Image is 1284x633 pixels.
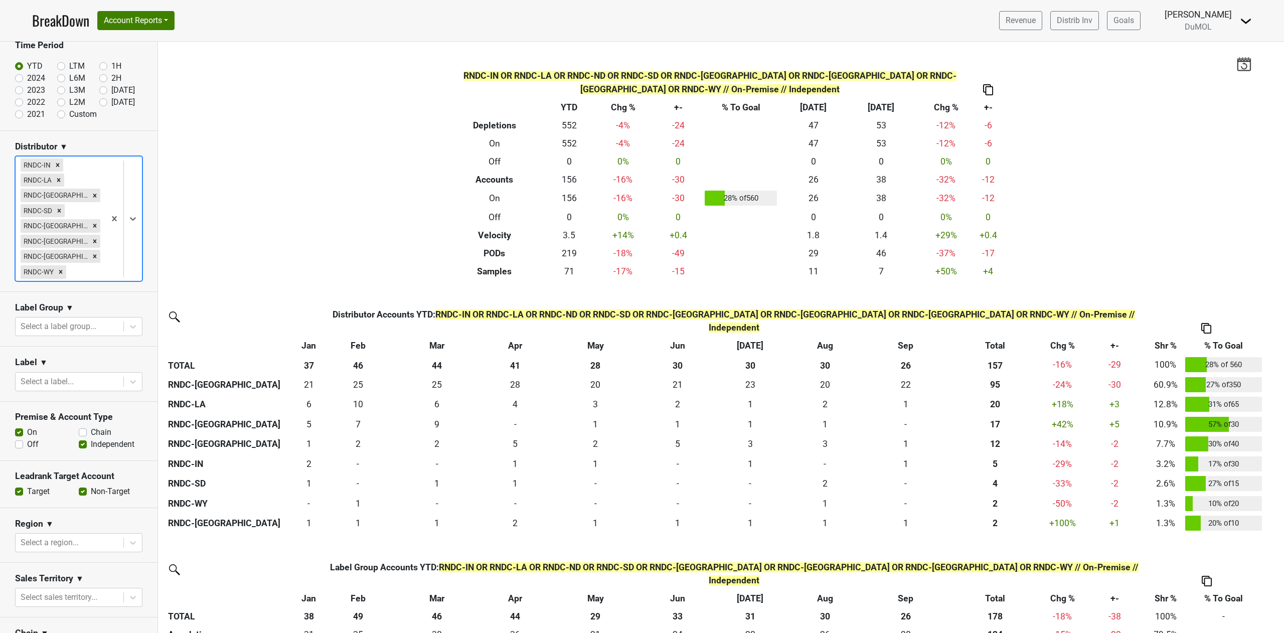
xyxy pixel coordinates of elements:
[69,96,85,108] label: L2M
[555,437,636,450] div: 2
[89,219,100,232] div: Remove RNDC-TX
[915,171,977,189] td: -32 %
[320,375,396,395] td: 25
[552,394,638,414] td: 3
[866,375,946,395] td: 22
[111,96,135,108] label: [DATE]
[779,226,847,244] td: 1.8
[15,40,142,51] h3: Time Period
[111,72,121,84] label: 2H
[654,244,702,262] td: -49
[320,305,1149,337] th: Distributor Accounts YTD :
[592,262,655,280] td: -17 %
[847,116,915,134] td: 53
[915,98,977,116] th: Chg %
[396,414,478,434] td: 9
[784,375,866,395] td: 20
[443,226,546,244] th: Velocity
[779,134,847,152] td: 47
[915,189,977,209] td: -32 %
[322,398,394,411] div: 10
[847,244,915,262] td: 46
[300,457,317,470] div: 2
[945,375,1044,395] th: 95
[166,337,298,355] th: &nbsp;: activate to sort column ascending
[555,378,636,391] div: 20
[298,337,320,355] th: Jan: activate to sort column ascending
[779,116,847,134] td: 47
[592,134,655,152] td: -4 %
[1108,360,1121,370] span: -29
[478,434,552,454] td: 5
[27,84,45,96] label: 2023
[15,573,73,584] h3: Sales Territory
[945,337,1044,355] th: Total: activate to sort column ascending
[478,394,552,414] td: 4
[639,454,717,474] td: 0
[320,589,396,607] th: Feb: activate to sort column ascending
[91,438,134,450] label: Independent
[977,171,1000,189] td: -12
[784,414,866,434] td: 1
[641,437,714,450] div: 5
[166,434,298,454] th: RNDC-[GEOGRAPHIC_DATA]
[592,226,655,244] td: +14 %
[478,454,552,474] td: 1
[1165,8,1232,21] div: [PERSON_NAME]
[1050,11,1099,30] a: Distrib Inv
[320,434,396,454] td: 2
[977,134,1000,152] td: -6
[977,244,1000,262] td: -17
[779,262,847,280] td: 11
[1044,375,1081,395] td: -24 %
[654,208,702,226] td: 0
[1185,22,1212,32] span: DuMOL
[784,434,866,454] td: 3
[866,454,946,474] td: 1
[1081,589,1149,607] th: +-: activate to sort column ascending
[977,262,1000,280] td: +4
[915,116,977,134] td: -12 %
[847,189,915,209] td: 38
[1083,437,1146,450] div: -2
[15,519,43,529] h3: Region
[639,589,717,607] th: Jun: activate to sort column ascending
[866,434,946,454] td: 1
[399,398,475,411] div: 6
[1149,589,1183,607] th: Shr %: activate to sort column ascending
[443,262,546,280] th: Samples
[654,152,702,171] td: 0
[1148,414,1183,434] td: 10.9%
[592,152,655,171] td: 0 %
[21,204,54,217] div: RNDC-SD
[1044,337,1081,355] th: Chg %: activate to sort column ascending
[552,589,638,607] th: May: activate to sort column ascending
[27,426,37,438] label: On
[915,208,977,226] td: 0 %
[1240,15,1252,27] img: Dropdown Menu
[1202,576,1212,586] img: Copy to clipboard
[546,116,592,134] td: 552
[298,355,320,375] th: 37
[396,375,478,395] td: 25
[546,171,592,189] td: 156
[654,189,702,209] td: -30
[300,378,317,391] div: 21
[915,152,977,171] td: 0 %
[478,414,552,434] td: 0
[40,357,48,369] span: ▼
[847,226,915,244] td: 1.4
[552,355,638,375] th: 28
[69,84,85,96] label: L3M
[1083,418,1146,431] div: +5
[915,226,977,244] td: +29 %
[443,134,546,152] th: On
[1044,414,1081,434] td: +42 %
[300,418,317,431] div: 5
[915,262,977,280] td: +50 %
[784,454,866,474] td: 0
[546,226,592,244] td: 3.5
[639,375,717,395] td: 21
[21,159,52,172] div: RNDC-IN
[717,375,783,395] td: 23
